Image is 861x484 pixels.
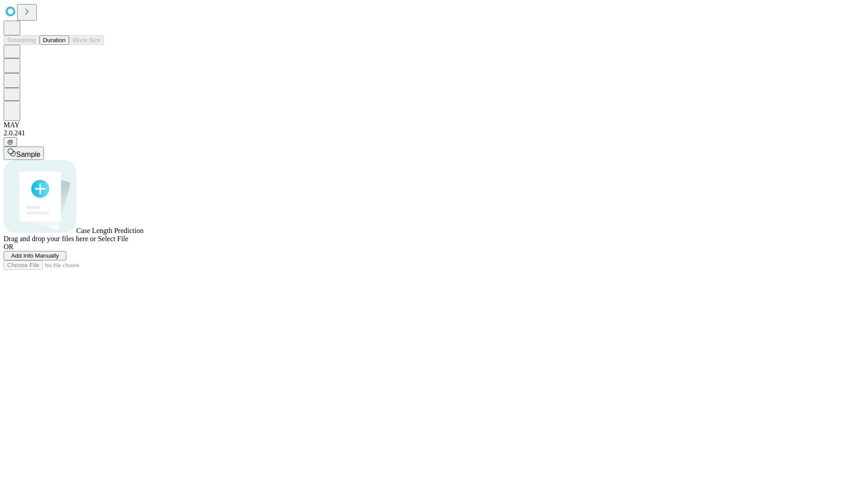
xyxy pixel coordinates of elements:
[4,251,66,260] button: Add Info Manually
[4,147,44,160] button: Sample
[76,227,143,234] span: Case Length Prediction
[4,129,857,137] div: 2.0.241
[39,35,69,45] button: Duration
[98,235,128,242] span: Select File
[7,138,13,145] span: @
[4,35,39,45] button: Smoothing
[4,235,96,242] span: Drag and drop your files here or
[4,121,857,129] div: MAY
[16,151,40,158] span: Sample
[69,35,104,45] button: Block Size
[4,137,17,147] button: @
[11,252,59,259] span: Add Info Manually
[4,243,13,251] span: OR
